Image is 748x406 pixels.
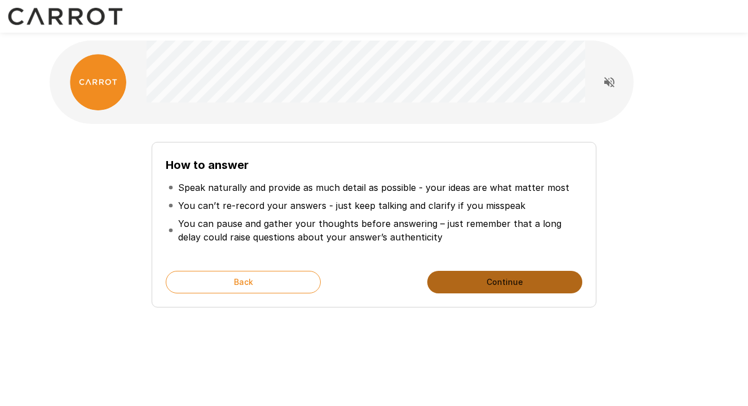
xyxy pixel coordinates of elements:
p: You can’t re-record your answers - just keep talking and clarify if you misspeak [178,199,525,212]
button: Continue [427,271,582,293]
img: carrot_logo.png [70,54,126,110]
button: Back [166,271,321,293]
p: You can pause and gather your thoughts before answering – just remember that a long delay could r... [178,217,579,244]
p: Speak naturally and provide as much detail as possible - your ideas are what matter most [178,181,569,194]
button: Read questions aloud [598,71,621,93]
b: How to answer [166,158,249,172]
